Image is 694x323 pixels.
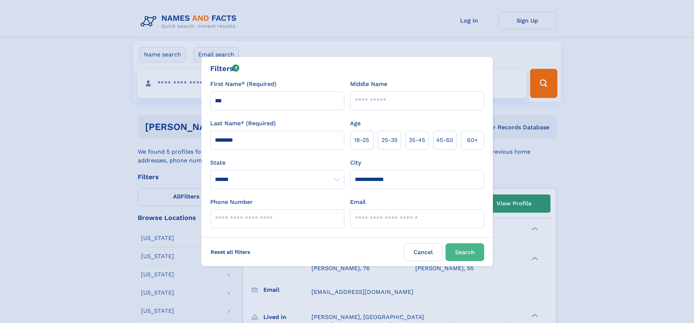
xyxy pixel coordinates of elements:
[350,80,387,88] label: Middle Name
[206,243,255,261] label: Reset all filters
[210,198,253,206] label: Phone Number
[354,136,369,145] span: 18‑25
[350,198,366,206] label: Email
[210,63,240,74] div: Filters
[409,136,425,145] span: 35‑45
[350,158,361,167] label: City
[350,119,361,128] label: Age
[404,243,443,261] label: Cancel
[381,136,397,145] span: 25‑35
[446,243,484,261] button: Search
[210,158,344,167] label: State
[467,136,478,145] span: 60+
[436,136,453,145] span: 45‑60
[210,119,276,128] label: Last Name* (Required)
[210,80,277,88] label: First Name* (Required)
